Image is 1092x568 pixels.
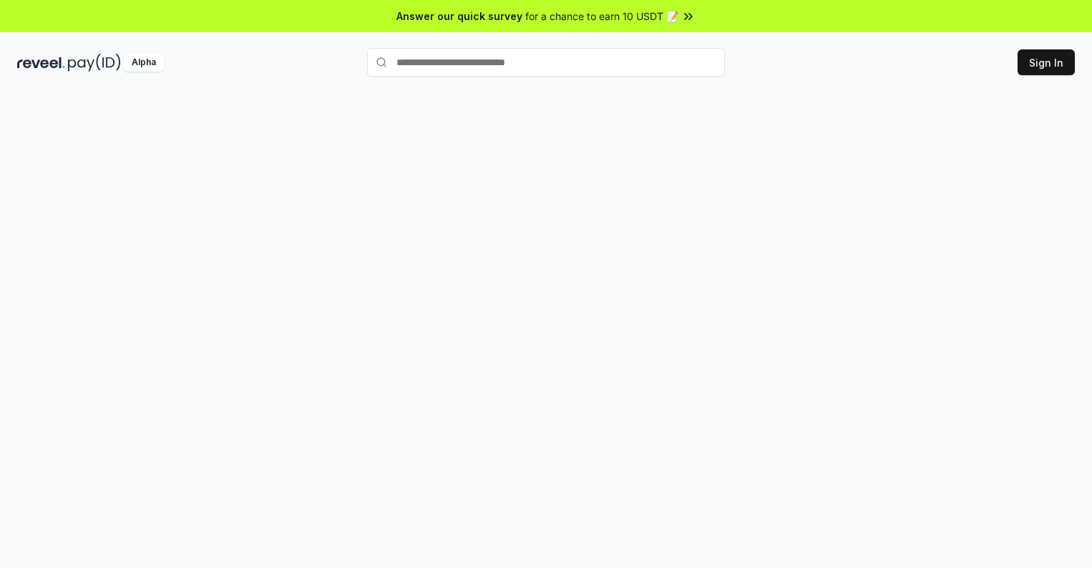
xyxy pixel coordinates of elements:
[1018,49,1075,75] button: Sign In
[17,54,65,72] img: reveel_dark
[525,9,678,24] span: for a chance to earn 10 USDT 📝
[396,9,522,24] span: Answer our quick survey
[68,54,121,72] img: pay_id
[124,54,164,72] div: Alpha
